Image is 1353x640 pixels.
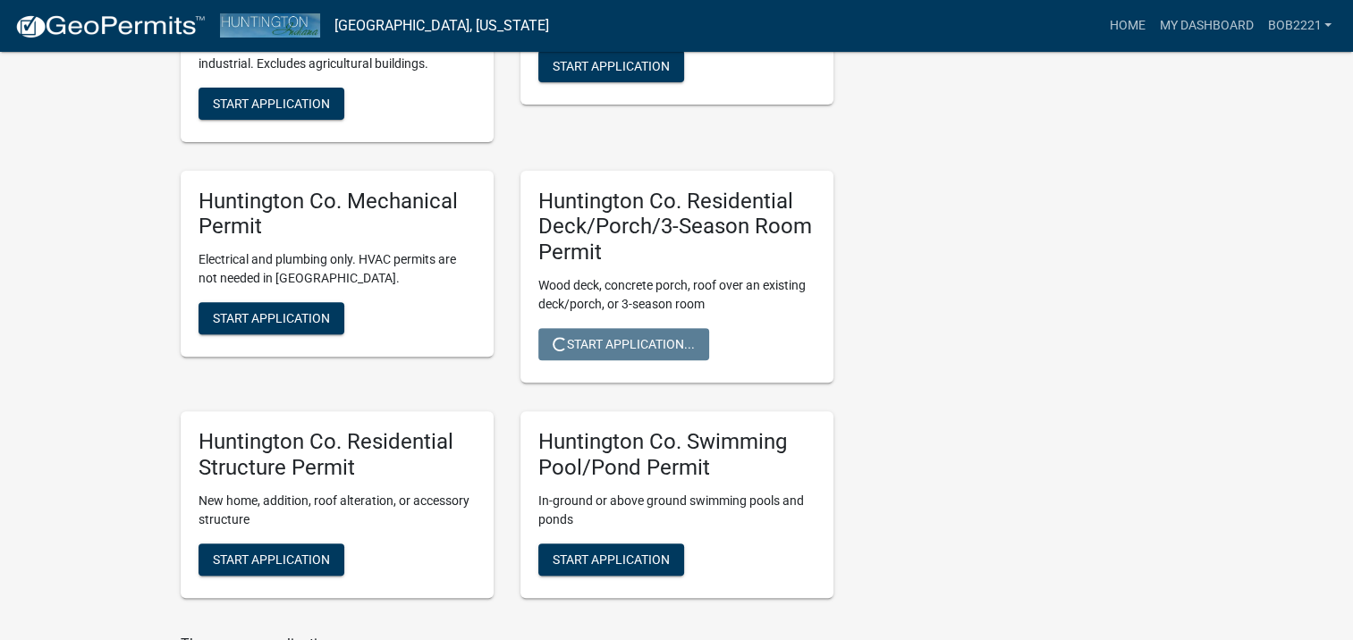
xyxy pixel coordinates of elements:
button: Start Application [199,543,344,576]
h5: Huntington Co. Swimming Pool/Pond Permit [538,429,816,481]
img: Huntington County, Indiana [220,13,320,38]
p: Electrical and plumbing only. HVAC permits are not needed in [GEOGRAPHIC_DATA]. [199,250,476,288]
a: bob2221 [1260,9,1339,43]
p: In-ground or above ground swimming pools and ponds [538,492,816,529]
span: Start Application [213,96,330,110]
h5: Huntington Co. Residential Structure Permit [199,429,476,481]
p: Wood deck, concrete porch, roof over an existing deck/porch, or 3-season room [538,276,816,314]
span: Start Application [553,58,670,72]
span: Start Application [213,311,330,325]
a: Home [1102,9,1152,43]
h5: Huntington Co. Residential Deck/Porch/3-Season Room Permit [538,189,816,265]
span: Start Application [213,552,330,566]
button: Start Application [199,88,344,120]
span: Start Application [553,552,670,566]
button: Start Application [538,543,684,576]
button: Start Application [538,50,684,82]
a: My Dashboard [1152,9,1260,43]
a: [GEOGRAPHIC_DATA], [US_STATE] [334,11,549,41]
span: Start Application... [553,337,695,351]
button: Start Application [199,302,344,334]
h5: Huntington Co. Mechanical Permit [199,189,476,240]
p: New home, addition, roof alteration, or accessory structure [199,492,476,529]
button: Start Application... [538,328,709,360]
